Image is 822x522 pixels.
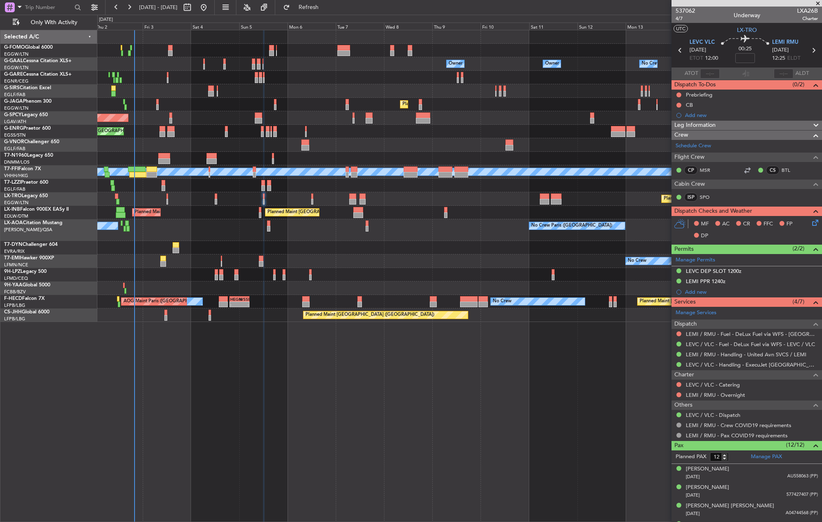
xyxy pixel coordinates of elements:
[686,361,818,368] a: LEVC / VLC - Handling - ExecuJet [GEOGRAPHIC_DATA] LEVC / VLC
[686,91,712,98] div: Prebriefing
[751,453,782,461] a: Manage PAX
[4,200,29,206] a: EGGW/LTN
[384,22,432,30] div: Wed 8
[4,242,22,247] span: T7-DYN
[701,232,708,240] span: DP
[287,22,336,30] div: Mon 6
[628,255,647,267] div: No Crew
[4,85,51,90] a: G-SIRSCitation Excel
[4,59,72,63] a: G-GAALCessna Citation XLS+
[664,193,725,205] div: Planned Maint Riga (Riga Intl)
[737,26,757,34] span: LX-TRO
[124,295,209,308] div: AOG Maint Paris ([GEOGRAPHIC_DATA])
[700,166,718,174] a: MSR
[686,341,815,348] a: LEVC / VLC - Fuel - DeLux Fuel via WFS - LEVC / VLC
[4,248,25,254] a: EVRA/RIX
[4,153,27,158] span: T7-N1960
[705,54,718,63] span: 12:00
[700,193,718,201] a: SPO
[4,159,29,165] a: DNMM/LOS
[640,295,768,308] div: Planned Maint [GEOGRAPHIC_DATA] ([GEOGRAPHIC_DATA])
[432,22,481,30] div: Thu 9
[4,45,25,50] span: G-FOMO
[795,70,809,78] span: ALDT
[4,269,20,274] span: 9H-LPZ
[734,11,760,20] div: Underway
[787,54,800,63] span: ELDT
[674,319,697,329] span: Dispatch
[4,126,51,131] a: G-ENRGPraetor 600
[99,16,113,23] div: [DATE]
[686,422,791,429] a: LEMI / RMU - Crew COVID19 requirements
[793,244,804,253] span: (2/2)
[674,153,705,162] span: Flight Crew
[267,206,396,218] div: Planned Maint [GEOGRAPHIC_DATA] ([GEOGRAPHIC_DATA])
[674,207,752,216] span: Dispatch Checks and Weather
[686,278,725,285] div: LEMI PPR 1240z
[4,269,47,274] a: 9H-LPZLegacy 500
[676,15,695,22] span: 4/7
[4,302,25,308] a: LFPB/LBG
[684,193,698,202] div: ISP
[685,288,818,295] div: Add new
[689,38,715,47] span: LEVC VLC
[4,186,25,192] a: EGLF/FAB
[4,132,26,138] a: EGSS/STN
[4,180,21,185] span: T7-LZZI
[793,297,804,306] span: (4/7)
[292,4,326,10] span: Refresh
[239,302,249,307] div: -
[4,213,28,219] a: EDLW/DTM
[531,220,612,232] div: No Crew Paris ([GEOGRAPHIC_DATA])
[493,295,512,308] div: No Crew
[336,22,384,30] div: Tue 7
[722,220,730,228] span: AC
[4,283,22,288] span: 9H-YAA
[739,45,752,53] span: 00:25
[4,207,69,212] a: LX-INBFalcon 900EX EASy II
[674,370,694,380] span: Charter
[686,381,740,388] a: LEVC / VLC - Catering
[4,99,52,104] a: G-JAGAPhenom 300
[25,1,72,13] input: Trip Number
[4,275,28,281] a: LFMD/CEQ
[4,207,20,212] span: LX-INB
[686,492,700,498] span: [DATE]
[685,112,818,119] div: Add new
[797,7,818,15] span: LXA26B
[4,166,41,171] a: T7-FFIFalcon 7X
[642,58,660,70] div: No Crew
[686,432,788,439] a: LEMI / RMU - Pax COVID19 requirements
[626,22,674,30] div: Mon 13
[4,173,28,179] a: VHHH/HKG
[4,262,28,268] a: LFMN/NCE
[674,245,694,254] span: Permits
[4,65,29,71] a: EGGW/LTN
[686,484,729,492] div: [PERSON_NAME]
[449,58,463,70] div: Owner
[700,69,720,79] input: --:--
[4,283,50,288] a: 9H-YAAGlobal 5000
[4,85,20,90] span: G-SIRS
[793,80,804,89] span: (0/2)
[674,25,688,32] button: UTC
[676,7,695,15] span: 537062
[674,441,683,450] span: Pax
[4,296,45,301] a: F-HECDFalcon 7X
[4,146,25,152] a: EGLF/FAB
[689,54,703,63] span: ETOT
[4,227,52,233] a: [PERSON_NAME]/QSA
[4,153,53,158] a: T7-N1960Legacy 650
[686,331,818,337] a: LEMI / RMU - Fuel - DeLux Fuel via WFS - [GEOGRAPHIC_DATA] / RMU
[529,22,577,30] div: Sat 11
[230,302,240,307] div: -
[143,22,191,30] div: Fri 3
[577,22,626,30] div: Sun 12
[4,112,22,117] span: G-SPCY
[676,309,716,317] a: Manage Services
[4,139,24,144] span: G-VNOR
[674,80,716,90] span: Dispatch To-Dos
[676,453,706,461] label: Planned PAX
[239,297,249,301] div: WSSL
[4,51,29,57] a: EGGW/LTN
